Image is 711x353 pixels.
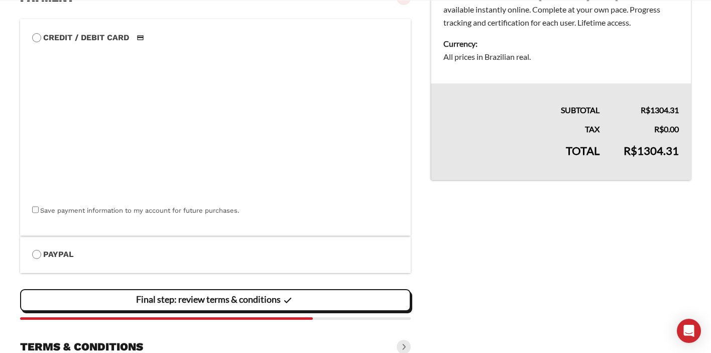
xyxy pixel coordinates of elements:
bdi: 0.00 [654,124,679,134]
input: PayPal [32,250,41,259]
iframe: Secure payment input frame [30,42,397,205]
th: Tax [431,117,612,136]
input: Credit / Debit CardCredit / Debit Card [32,33,41,42]
bdi: 1304.31 [641,105,679,115]
label: Credit / Debit Card [32,31,399,44]
bdi: 1304.31 [624,144,679,157]
th: Subtotal [431,83,612,117]
label: PayPal [32,248,399,261]
span: R$ [624,144,637,157]
dd: All prices in Brazilian real. [443,50,679,63]
span: R$ [654,124,664,134]
dt: Currency: [443,37,679,50]
img: Credit / Debit Card [131,32,150,44]
th: Total [431,136,612,180]
span: R$ [641,105,650,115]
div: Open Intercom Messenger [677,319,701,343]
label: Save payment information to my account for future purchases. [40,207,239,214]
vaadin-button: Final step: review terms & conditions [20,289,411,311]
